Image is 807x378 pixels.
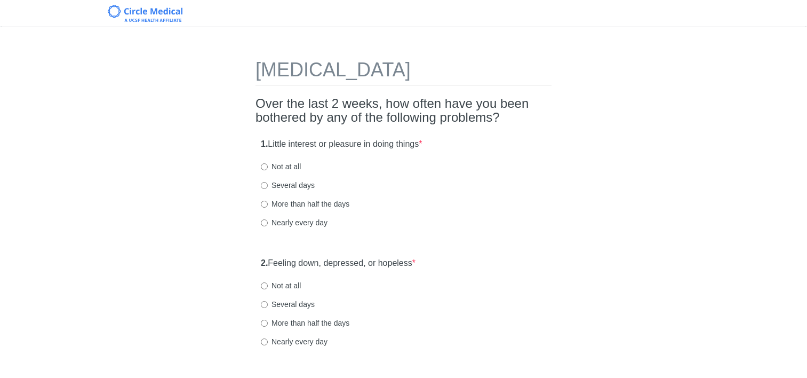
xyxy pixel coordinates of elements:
label: Not at all [261,161,301,172]
img: Circle Medical Logo [108,5,183,22]
label: Feeling down, depressed, or hopeless [261,257,416,270]
input: Nearly every day [261,219,268,226]
label: Nearly every day [261,336,327,347]
label: Not at all [261,280,301,291]
input: Nearly every day [261,338,268,345]
h1: [MEDICAL_DATA] [255,59,552,86]
h2: Over the last 2 weeks, how often have you been bothered by any of the following problems? [255,97,552,125]
input: Several days [261,301,268,308]
label: More than half the days [261,318,349,328]
input: Several days [261,182,268,189]
input: More than half the days [261,320,268,327]
label: Several days [261,180,315,191]
label: More than half the days [261,199,349,209]
label: Several days [261,299,315,310]
label: Nearly every day [261,217,327,228]
input: More than half the days [261,201,268,208]
strong: 1. [261,139,268,148]
input: Not at all [261,282,268,289]
input: Not at all [261,163,268,170]
label: Little interest or pleasure in doing things [261,138,422,151]
strong: 2. [261,258,268,267]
